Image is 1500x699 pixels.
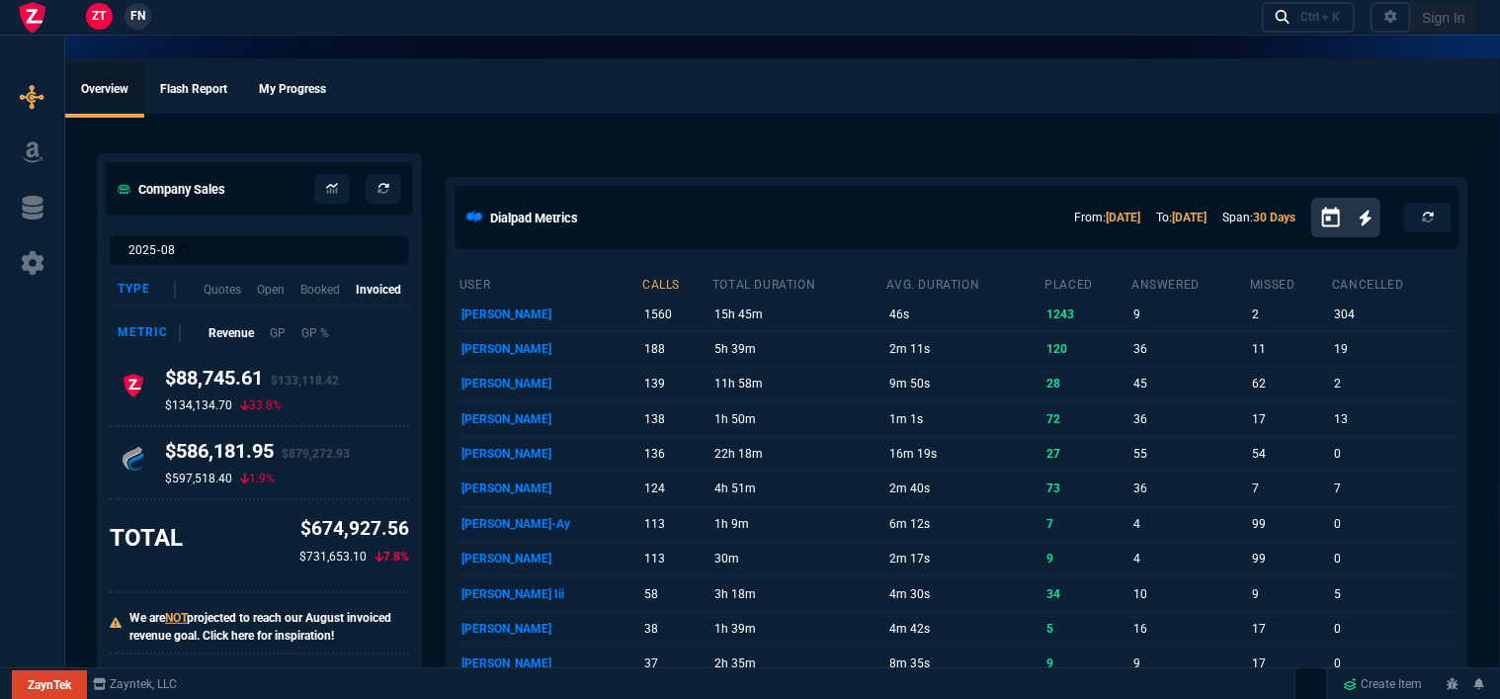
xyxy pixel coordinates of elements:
[130,7,145,25] span: FN
[461,475,638,502] p: [PERSON_NAME]
[461,650,638,677] p: [PERSON_NAME]
[1133,650,1246,677] p: 9
[375,548,409,566] p: 7.8%
[889,510,1041,538] p: 6m 12s
[118,180,225,199] h5: Company Sales
[1047,335,1127,363] p: 120
[1172,211,1207,224] a: [DATE]
[243,62,342,118] a: My Progress
[490,209,578,227] h5: Dialpad Metrics
[714,335,882,363] p: 5h 39m
[1047,650,1127,677] p: 9
[1336,669,1431,699] a: Create Item
[1130,269,1249,297] th: answered
[300,281,340,299] p: Booked
[714,510,882,538] p: 1h 9m
[110,523,183,553] h3: TOTAL
[889,405,1041,433] p: 1m 1s
[644,405,708,433] p: 138
[461,301,638,328] p: [PERSON_NAME]
[1249,269,1331,297] th: missed
[1334,335,1452,363] p: 19
[714,475,882,502] p: 4h 51m
[118,324,181,342] div: Metric
[889,475,1041,502] p: 2m 40s
[204,281,241,299] p: Quotes
[461,615,638,643] p: [PERSON_NAME]
[87,675,184,693] a: msbcCompanyName
[299,548,367,566] p: $731,653.10
[271,374,339,388] span: $133,118.42
[1047,440,1127,468] p: 27
[644,335,708,363] p: 188
[208,324,254,342] p: Revenue
[1043,269,1130,297] th: placed
[889,580,1041,608] p: 4m 30s
[257,281,285,299] p: Open
[1334,510,1452,538] p: 0
[461,510,638,538] p: [PERSON_NAME]-Ay
[165,439,350,471] h4: $586,181.95
[1047,615,1127,643] p: 5
[714,405,882,433] p: 1h 50m
[240,471,275,486] p: 1.9%
[270,324,286,342] p: GP
[1334,545,1452,572] p: 0
[1133,510,1246,538] p: 4
[165,471,232,486] p: $597,518.40
[889,301,1041,328] p: 46s
[1133,615,1246,643] p: 16
[282,447,350,461] span: $879,272.93
[165,611,187,625] span: NOT
[889,545,1041,572] p: 2m 17s
[1133,405,1246,433] p: 36
[886,269,1044,297] th: avg. duration
[461,335,638,363] p: [PERSON_NAME]
[889,440,1041,468] p: 16m 19s
[644,440,708,468] p: 136
[711,269,886,297] th: total duration
[641,269,711,297] th: calls
[461,440,638,468] p: [PERSON_NAME]
[461,405,638,433] p: [PERSON_NAME]
[1047,475,1127,502] p: 73
[644,545,708,572] p: 113
[1047,510,1127,538] p: 7
[1253,211,1295,224] a: 30 Days
[644,650,708,677] p: 37
[461,580,638,608] p: [PERSON_NAME] Iii
[644,510,708,538] p: 113
[1133,545,1246,572] p: 4
[1252,301,1328,328] p: 2
[1047,301,1127,328] p: 1243
[644,370,708,397] p: 139
[1334,370,1452,397] p: 2
[1252,370,1328,397] p: 62
[1047,545,1127,572] p: 9
[889,335,1041,363] p: 2m 11s
[240,397,282,413] p: 33.8%
[714,545,882,572] p: 30m
[1252,440,1328,468] p: 54
[1334,615,1452,643] p: 0
[714,615,882,643] p: 1h 39m
[644,580,708,608] p: 58
[714,370,882,397] p: 11h 58m
[301,324,329,342] p: GP %
[1331,269,1456,297] th: cancelled
[1074,209,1140,226] p: From:
[118,281,176,299] div: Type
[461,545,638,572] p: [PERSON_NAME]
[1252,545,1328,572] p: 99
[889,615,1041,643] p: 4m 42s
[1133,580,1246,608] p: 10
[644,475,708,502] p: 124
[1047,370,1127,397] p: 28
[714,650,882,677] p: 2h 35m
[65,62,144,118] a: Overview
[1156,209,1207,226] p: To:
[1047,405,1127,433] p: 72
[889,650,1041,677] p: 8m 35s
[129,609,409,645] p: We are projected to reach our August invoiced revenue goal. Click here for inspiration!
[93,7,107,25] span: ZT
